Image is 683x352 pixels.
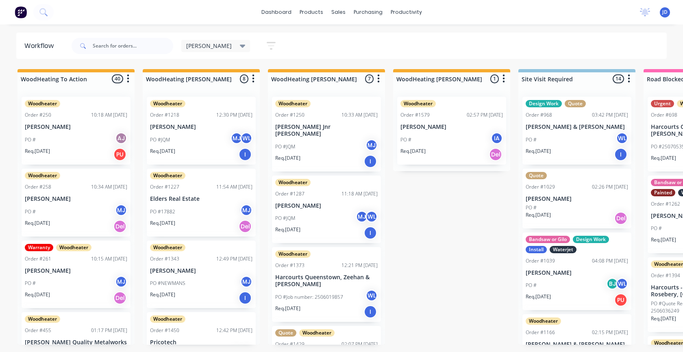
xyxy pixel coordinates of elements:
div: WL [616,278,628,290]
div: WL [240,132,252,144]
div: Woodheater [25,172,60,179]
div: Order #1166 [526,329,555,336]
div: BJ [606,278,618,290]
div: 02:57 PM [DATE] [467,111,503,119]
div: WL [365,211,378,223]
div: Order #1343 [150,255,179,263]
div: Woodheater [25,315,60,323]
p: Req. [DATE] [150,219,175,227]
span: [PERSON_NAME] [186,41,232,50]
div: IA [491,132,503,144]
div: Quote [526,172,547,179]
div: I [364,305,377,318]
div: Quote [275,329,296,337]
p: PO # [25,280,36,287]
div: 12:30 PM [DATE] [216,111,252,119]
div: Order #1029 [526,183,555,191]
div: 02:15 PM [DATE] [592,329,628,336]
p: Req. [DATE] [526,293,551,300]
div: I [364,155,377,168]
div: Order #698 [651,111,677,119]
div: I [239,291,252,304]
div: WoodheaterOrder #121812:30 PM [DATE][PERSON_NAME]PO #JQMMJWLReq.[DATE]I [147,97,256,165]
div: Order #1287 [275,190,305,198]
p: Req. [DATE] [275,154,300,162]
div: I [364,226,377,239]
div: Urgent [651,100,674,107]
div: Order #258 [25,183,51,191]
div: WoodheaterOrder #157902:57 PM [DATE][PERSON_NAME]PO #IAReq.[DATE]Del [397,97,506,165]
div: PU [113,148,126,161]
p: [PERSON_NAME] [25,196,127,202]
div: MJ [240,204,252,216]
div: sales [327,6,350,18]
p: [PERSON_NAME] [25,124,127,130]
div: WoodheaterOrder #134312:49 PM [DATE][PERSON_NAME]PO #NEWMANSMJReq.[DATE]I [147,241,256,309]
p: PO #Job number: 2506019857 [275,293,343,301]
div: Warranty [25,244,53,251]
div: WoodheaterOrder #125010:33 AM [DATE][PERSON_NAME] Jnr [PERSON_NAME]PO #JQMMJReq.[DATE]I [272,97,381,172]
p: PO #17882 [150,208,175,215]
div: Waterjet [550,246,576,253]
div: 02:26 PM [DATE] [592,183,628,191]
div: MJ [240,276,252,288]
div: Woodheater [150,315,185,323]
div: 03:42 PM [DATE] [592,111,628,119]
p: [PERSON_NAME] [25,267,127,274]
div: Design Work [573,236,609,243]
div: products [296,6,327,18]
p: PO # [25,136,36,143]
div: Woodheater [150,244,185,251]
div: Del [489,148,502,161]
div: Order #1429 [275,341,305,348]
p: Req. [DATE] [275,226,300,233]
div: MJ [115,276,127,288]
div: Order #1250 [275,111,305,119]
div: WL [365,289,378,302]
p: [PERSON_NAME] [150,124,252,130]
div: Order #1227 [150,183,179,191]
div: Order #1262 [651,200,680,208]
p: Harcourts Queenstown, Zeehan & [PERSON_NAME] [275,274,378,288]
div: MJ [231,132,243,144]
div: Woodheater [275,179,311,186]
div: 02:07 PM [DATE] [341,341,378,348]
div: 12:21 PM [DATE] [341,262,378,269]
p: PO #JQM [275,143,295,150]
div: Del [113,291,126,304]
div: Woodheater [275,100,311,107]
div: Painted [651,189,675,196]
div: PU [614,293,627,306]
p: Req. [DATE] [651,315,676,322]
div: 10:34 AM [DATE] [91,183,127,191]
div: 11:54 AM [DATE] [216,183,252,191]
p: Req. [DATE] [526,211,551,219]
div: Del [113,220,126,233]
p: [PERSON_NAME] [526,269,628,276]
div: WarrantyWoodheaterOrder #26110:15 AM [DATE][PERSON_NAME]PO #MJReq.[DATE]Del [22,241,131,309]
p: PO #JQM [150,136,170,143]
div: Order #1450 [150,327,179,334]
p: [PERSON_NAME] [275,202,378,209]
p: PO #NEWMANS [150,280,185,287]
span: JD [662,9,668,16]
p: PO # [526,204,537,211]
input: Search for orders... [93,38,173,54]
div: Woodheater [275,250,311,258]
div: Order #250 [25,111,51,119]
p: Pricotech [150,339,252,346]
p: [PERSON_NAME] Jnr [PERSON_NAME] [275,124,378,137]
div: QuoteOrder #102902:26 PM [DATE][PERSON_NAME]PO #Req.[DATE]Del [522,169,631,228]
div: AJ [115,132,127,144]
div: Quote [565,100,586,107]
p: Req. [DATE] [25,291,50,298]
a: dashboard [257,6,296,18]
div: Order #1579 [400,111,430,119]
p: PO # [526,136,537,143]
p: Req. [DATE] [275,305,300,312]
p: Req. [DATE] [25,219,50,227]
div: 10:18 AM [DATE] [91,111,127,119]
div: MJ [365,139,378,151]
p: Req. [DATE] [526,148,551,155]
div: Workflow [24,41,58,51]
